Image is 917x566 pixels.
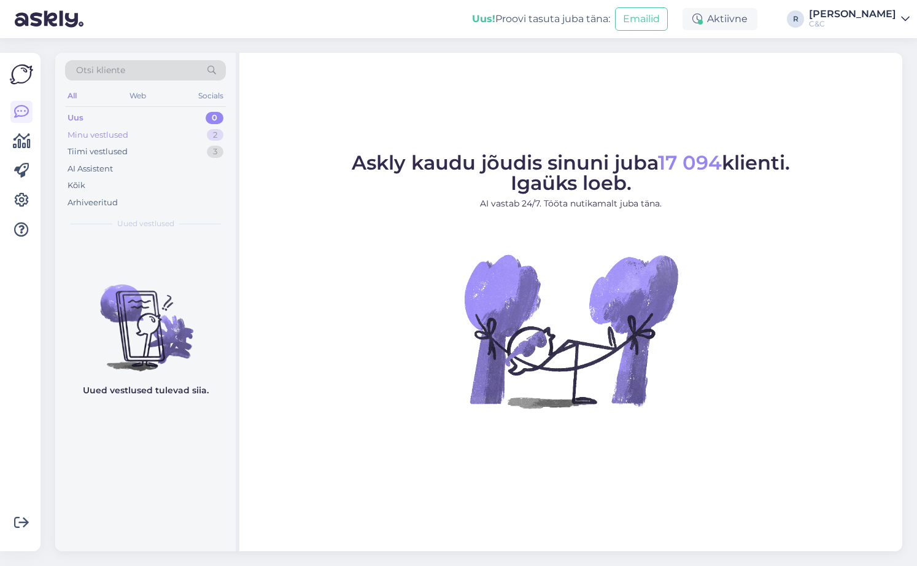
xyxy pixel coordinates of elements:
span: Otsi kliente [76,64,125,77]
p: Uued vestlused tulevad siia. [83,384,209,397]
p: AI vastab 24/7. Tööta nutikamalt juba täna. [352,197,790,210]
div: Aktiivne [683,8,757,30]
span: Uued vestlused [117,218,174,229]
div: Arhiveeritud [68,197,118,209]
div: Kõik [68,179,85,192]
img: Askly Logo [10,63,33,86]
img: No chats [55,262,236,373]
div: Minu vestlused [68,129,128,141]
div: AI Assistent [68,163,113,175]
div: C&C [809,19,896,29]
a: [PERSON_NAME]C&C [809,9,910,29]
div: 3 [207,146,223,158]
div: Web [127,88,149,104]
div: 0 [206,112,223,124]
div: Socials [196,88,226,104]
button: Emailid [615,7,668,31]
span: 17 094 [658,151,722,175]
div: Tiimi vestlused [68,146,128,158]
div: Proovi tasuta juba täna: [472,12,610,26]
img: No Chat active [460,220,681,441]
span: Askly kaudu jõudis sinuni juba klienti. Igaüks loeb. [352,151,790,195]
div: Uus [68,112,83,124]
b: Uus! [472,13,495,25]
div: 2 [207,129,223,141]
div: R [787,10,804,28]
div: [PERSON_NAME] [809,9,896,19]
div: All [65,88,79,104]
